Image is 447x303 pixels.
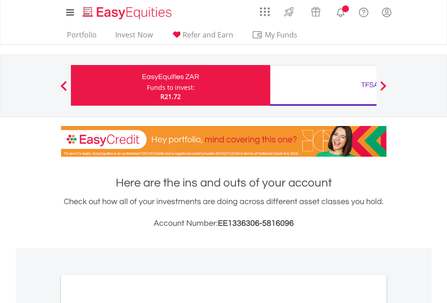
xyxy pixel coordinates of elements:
div: Check out how all of your investments are doing across different asset classes you hold. [61,196,386,230]
img: grid-menu-icon.svg [260,7,270,17]
a: Notifications [329,2,352,20]
img: vouchers-v2.svg [308,5,323,19]
img: EasyEquities_Logo.png [81,5,175,20]
span: Refer and Earn [183,30,233,40]
span: R21.72 [160,92,181,101]
button: Next [374,85,392,94]
a: FAQ's and Support [352,2,375,20]
a: Invest Now [112,30,156,44]
span: My Funds [252,29,311,41]
img: EasyCredit Promotion Banner [61,126,386,157]
a: Vouchers [302,2,329,19]
a: Portfolio [63,30,100,44]
h3: Account Number: [61,217,386,230]
h1: Here are the ins and outs of your account [61,175,386,191]
a: Home page [79,2,175,20]
img: thrive-v2.svg [282,5,296,19]
div: EasyEquities ZAR [76,70,265,83]
a: AppsGrid [254,2,276,17]
div: Funds to invest: [147,83,195,92]
a: Refer and Earn [168,30,237,44]
a: My Profile [375,2,398,22]
span: EE1336306-5816096 [218,219,294,228]
button: Previous [55,85,73,94]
